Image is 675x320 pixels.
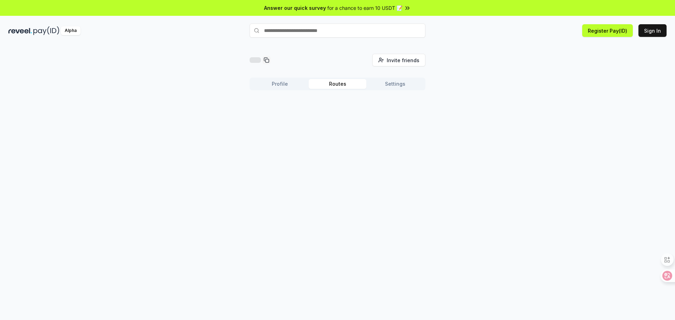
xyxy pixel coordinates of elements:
[61,26,81,35] div: Alpha
[33,26,59,35] img: pay_id
[638,24,667,37] button: Sign In
[387,57,419,64] span: Invite friends
[251,79,309,89] button: Profile
[309,79,366,89] button: Routes
[582,24,633,37] button: Register Pay(ID)
[327,4,403,12] span: for a chance to earn 10 USDT 📝
[372,54,425,66] button: Invite friends
[264,4,326,12] span: Answer our quick survey
[366,79,424,89] button: Settings
[8,26,32,35] img: reveel_dark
